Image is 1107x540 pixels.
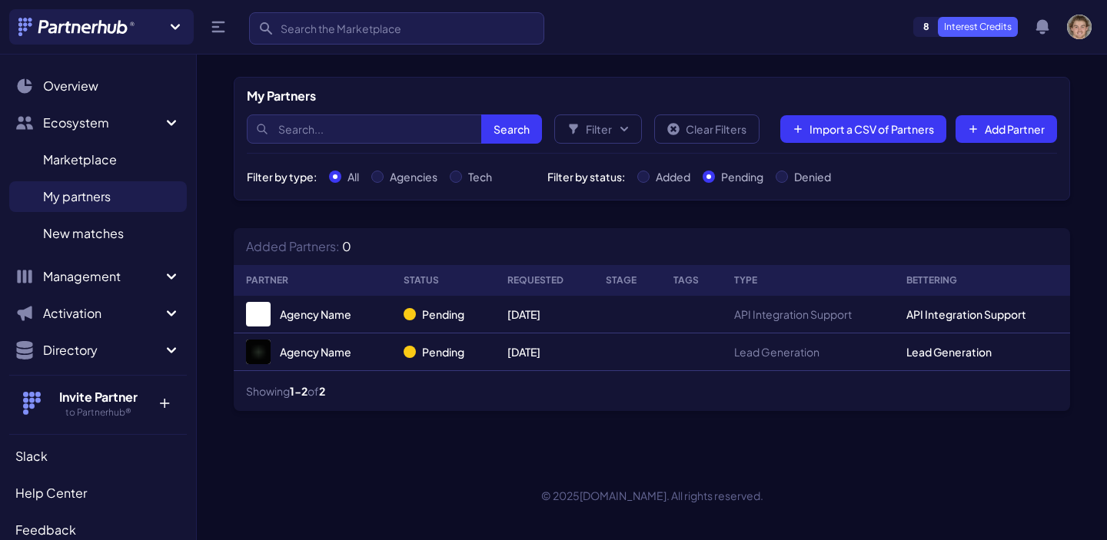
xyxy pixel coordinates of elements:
th: Type [722,265,895,296]
span: Ecosystem [43,114,162,132]
div: [DATE] [507,306,581,322]
button: Invite Partner to Partnerhub® + [9,375,187,431]
p: Interest Credits [938,17,1018,37]
label: Tech [468,169,492,184]
label: Pending [721,169,763,184]
a: Import a CSV of Partners [780,115,946,143]
span: Overview [43,77,98,95]
a: [DOMAIN_NAME] [580,489,667,502]
h5: to Partnerhub® [48,406,148,419]
div: Pending [404,306,483,322]
div: Lead Generation [906,344,1058,359]
span: Activation [43,304,162,323]
th: Status [391,265,495,296]
a: Agency Name [246,340,379,364]
a: Clear Filters [654,114,760,144]
a: My partners [9,181,187,212]
span: Marketplace [43,151,117,169]
h5: My Partners [247,87,316,105]
span: Help Center [15,484,87,502]
img: Partnerhub® Logo [18,18,136,36]
span: Showing of [246,383,325,399]
a: Overview [9,71,187,101]
input: Search the Marketplace [249,12,544,45]
div: Filter by type: [247,169,317,184]
span: 2 [319,384,325,398]
a: Agency Name [246,302,379,326]
p: + [148,388,181,412]
th: Requested [495,265,593,296]
th: Bettering [894,265,1070,296]
label: Added [656,169,690,184]
a: Help Center [9,478,187,509]
div: Filter by status: [547,169,625,184]
a: New matches [9,218,187,249]
p: © 2025 . All rights reserved. [197,488,1107,503]
button: Ecosystem [9,108,187,138]
a: Slack [9,441,187,472]
label: All [347,169,359,184]
span: Directory [43,341,162,359]
img: Partner Logo [246,302,271,326]
label: Agencies [390,169,437,184]
span: Feedback [15,521,76,539]
div: Pending [404,344,483,359]
div: [DATE] [507,344,581,359]
a: 8Interest Credits [913,17,1018,37]
td: Lead Generation [722,333,895,371]
label: Denied [794,169,831,184]
th: Partner [234,265,391,296]
span: 1-2 [290,384,307,398]
a: Marketplace [9,144,187,175]
button: Add Partner [956,115,1057,143]
nav: Table navigation [234,371,1070,411]
span: New matches [43,224,124,243]
span: Management [43,267,162,286]
h4: Invite Partner [48,388,148,406]
span: Added Partners: [246,238,340,254]
th: Tags [661,265,722,296]
span: 8 [914,18,939,36]
img: Partner Logo [246,340,271,364]
div: API Integration Support [906,306,1058,322]
span: 0 [342,238,351,254]
span: Slack [15,447,48,465]
button: Filter [554,114,642,144]
th: Stage [593,265,661,296]
td: API Integration Support [722,296,895,333]
img: user photo [1067,15,1092,39]
input: Search... [247,114,542,144]
button: Activation [9,298,187,329]
button: Search [481,114,542,144]
button: Directory [9,335,187,366]
span: My partners [43,187,111,206]
button: Management [9,261,187,292]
